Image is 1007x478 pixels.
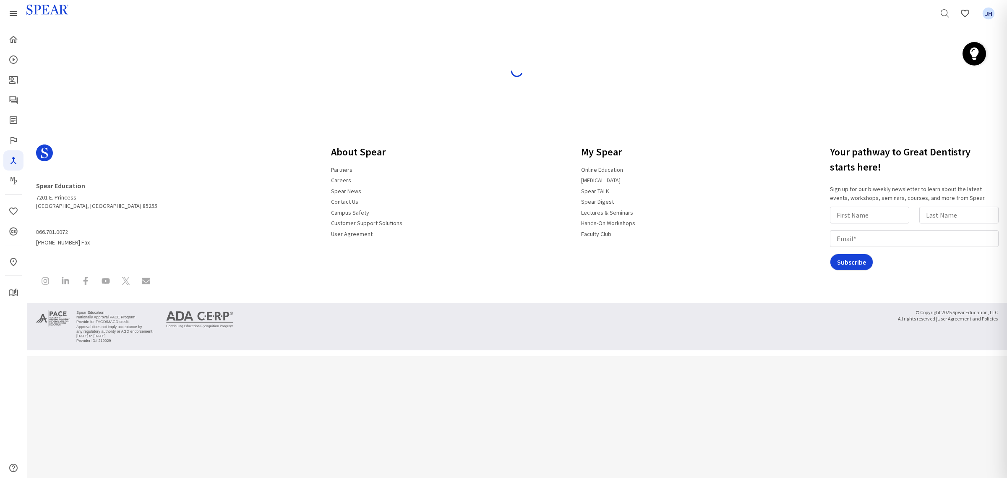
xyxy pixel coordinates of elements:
[36,178,90,193] a: Spear Education
[36,141,157,171] a: Spear Logo
[326,141,407,163] h3: About Spear
[576,163,628,177] a: Online Education
[978,3,999,24] a: Favorites
[576,173,626,187] a: [MEDICAL_DATA]
[898,310,998,322] small: © Copyright 2025 Spear Education, LLC All rights reserved |
[576,194,619,209] a: Spear Digest
[3,70,23,90] a: Patient Education
[166,311,233,328] img: ADA CERP Continuing Education Recognition Program
[935,3,955,24] a: Search
[3,171,23,191] a: Masters Program
[326,227,378,241] a: User Agreement
[3,3,23,24] a: Spear Products
[76,310,154,315] li: Spear Education
[36,310,70,327] img: Approved PACE Program Provider
[830,141,1002,178] h3: Your pathway to Great Dentistry starts here!
[3,130,23,150] a: Faculty Club Elite
[326,216,407,230] a: Customer Support Solutions
[137,272,155,292] a: Contact Spear Education
[76,334,154,339] li: [DATE] to [DATE]
[42,52,992,60] h4: Loading
[97,272,115,292] a: Spear Education on YouTube
[3,458,23,478] a: Help
[963,42,986,66] button: Open Resource Center
[326,173,356,187] a: Careers
[3,252,23,272] a: In-Person & Virtual
[117,272,135,292] a: Spear Education on X
[326,163,357,177] a: Partners
[3,50,23,70] a: Courses
[36,178,157,210] address: 7201 E. Princess [GEOGRAPHIC_DATA], [GEOGRAPHIC_DATA] 85255
[576,184,614,198] a: Spear TALK
[576,205,638,220] a: Lectures & Seminars
[76,329,154,334] li: any regulatory authority or AGD endorsement.
[3,29,23,50] a: Home
[937,314,998,323] a: User Agreement and Policies
[76,339,154,343] li: Provider ID# 219029
[576,141,640,163] h3: My Spear
[830,254,873,271] input: Subscribe
[326,205,374,220] a: Campus Safety
[576,227,616,241] a: Faculty Club
[76,325,154,329] li: Approval does not imply acceptance by
[36,144,53,161] svg: Spear Logo
[510,64,524,78] img: spinner-blue.svg
[36,225,157,247] span: [PHONE_NUMBER] Fax
[326,184,366,198] a: Spear News
[830,207,909,223] input: First Name
[3,150,23,171] a: Navigator Pro
[983,8,995,20] span: JH
[3,283,23,303] a: My Study Club
[3,221,23,242] a: CE Credits
[56,272,75,292] a: Spear Education on LinkedIn
[576,216,640,230] a: Hands-On Workshops
[76,315,154,320] li: Nationally Approval PACE Program
[36,225,73,239] a: 866.781.0072
[919,207,999,223] input: Last Name
[830,185,1002,202] p: Sign up for our biweekly newsletter to learn about the latest events, workshops, seminars, course...
[3,110,23,130] a: Spear Digest
[76,320,154,324] li: Provide for FAGD/MAGD credit.
[3,90,23,110] a: Spear Talk
[830,230,999,247] input: Email*
[76,272,95,292] a: Spear Education on Facebook
[955,3,975,24] a: Favorites
[326,194,363,209] a: Contact Us
[3,201,23,221] a: Favorites
[36,272,55,292] a: Spear Education on Instagram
